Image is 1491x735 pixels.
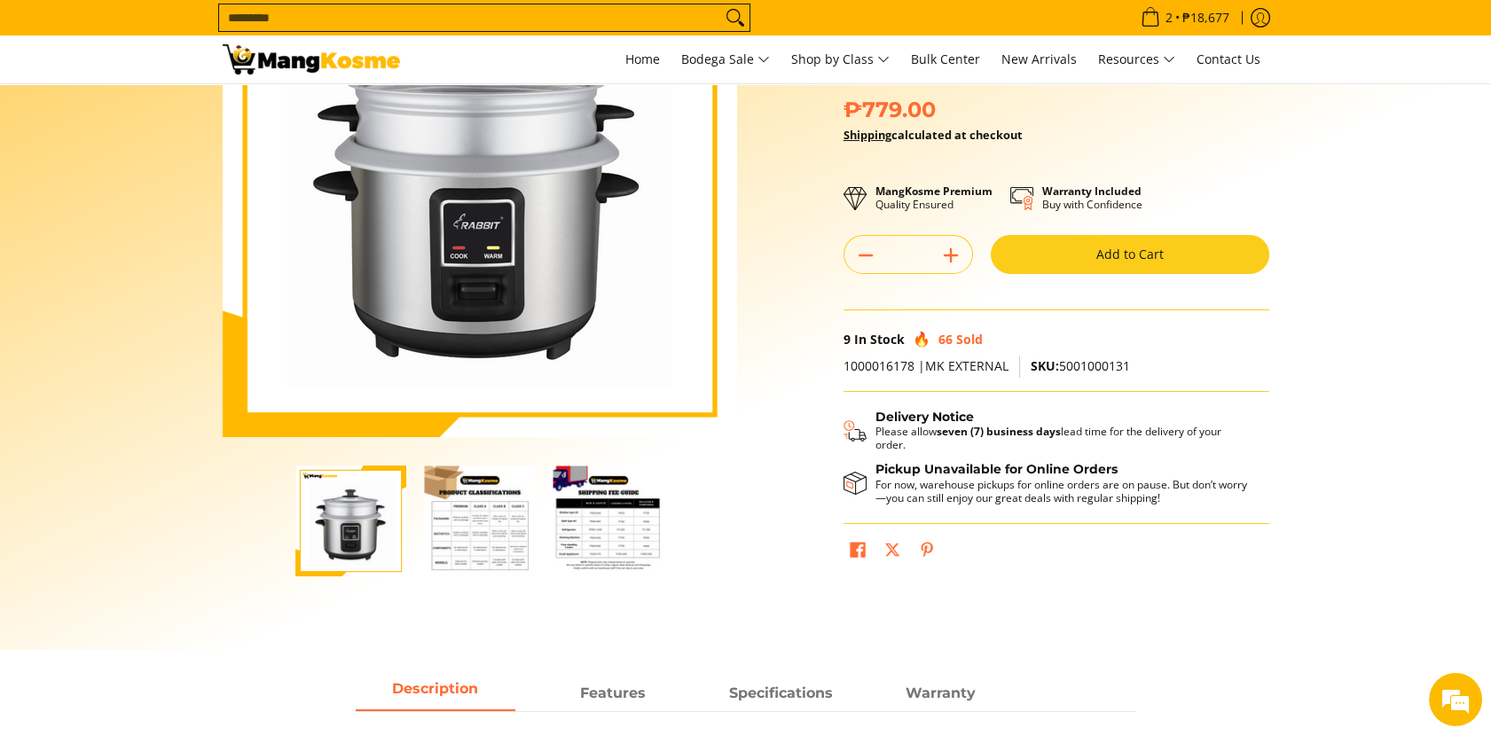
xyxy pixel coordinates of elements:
p: Buy with Confidence [1042,184,1142,211]
img: Rabbit 1.5 L G Glass Lid with Steamer Rice Cooker, Silver (Premium)-3 [553,465,663,576]
strong: Warranty Included [1042,184,1142,199]
button: Subtract [844,241,887,270]
p: Please allow lead time for the delivery of your order. [875,425,1252,451]
a: Shop by Class [782,35,899,83]
strong: Specifications [729,684,833,701]
span: Sold [956,331,983,348]
span: 66 [938,331,953,348]
a: Contact Us [1188,35,1269,83]
button: Search [721,4,749,31]
p: Quality Ensured [875,184,993,211]
span: Description [356,677,515,709]
a: Shipping [844,127,891,143]
span: Contact Us [1197,51,1260,67]
img: Rabbit 1.5L Glass Lid with Steamer Rice Cooker (Silver) l Mang Kosme [223,44,400,74]
span: We're online! [103,223,245,403]
strong: calculated at checkout [844,127,1023,143]
a: Pin on Pinterest [914,537,939,567]
a: Description 1 [533,677,693,711]
span: Bulk Center [911,51,980,67]
strong: Features [580,684,646,701]
a: New Arrivals [993,35,1086,83]
span: In Stock [854,331,905,348]
div: Chat with us now [92,99,298,122]
strong: seven (7) business days [937,424,1061,439]
span: Bodega Sale [681,49,770,71]
span: 9 [844,331,851,348]
p: For now, warehouse pickups for online orders are on pause. But don’t worry—you can still enjoy ou... [875,478,1252,504]
button: Add to Cart [991,235,1269,274]
span: Shop by Class [791,49,890,71]
a: Description 3 [861,677,1021,711]
a: Description 2 [702,677,861,711]
a: Bodega Sale [672,35,779,83]
span: • [1135,8,1235,27]
a: Home [616,35,669,83]
a: Bulk Center [902,35,989,83]
a: Post on X [880,537,905,567]
img: Rabbit 1.5 L G Glass Lid with Steamer Rice Cooker, Silver (Premium)-2 [424,465,535,576]
strong: Delivery Notice [875,409,974,425]
span: Resources [1098,49,1175,71]
strong: Pickup Unavailable for Online Orders [875,461,1118,477]
span: 1000016178 |MK EXTERNAL [844,357,1008,374]
span: ₱18,677 [1180,12,1232,24]
span: 5001000131 [1031,357,1130,374]
span: Warranty [861,677,1021,709]
span: Home [625,51,660,67]
textarea: Type your message and hit 'Enter' [9,484,338,546]
a: Description [356,677,515,711]
span: SKU: [1031,357,1059,374]
button: Add [930,241,972,270]
span: ₱779.00 [844,97,936,123]
img: https://mangkosme.com/products/rabbit-1-5-l-g-glass-lid-with-steamer-rice-cooker-silver-class-a [295,465,406,576]
a: Resources [1089,35,1184,83]
span: New Arrivals [1001,51,1077,67]
nav: Main Menu [418,35,1269,83]
strong: MangKosme Premium [875,184,993,199]
div: Minimize live chat window [291,9,334,51]
span: 2 [1163,12,1175,24]
button: Shipping & Delivery [844,410,1252,452]
a: Share on Facebook [845,537,870,567]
